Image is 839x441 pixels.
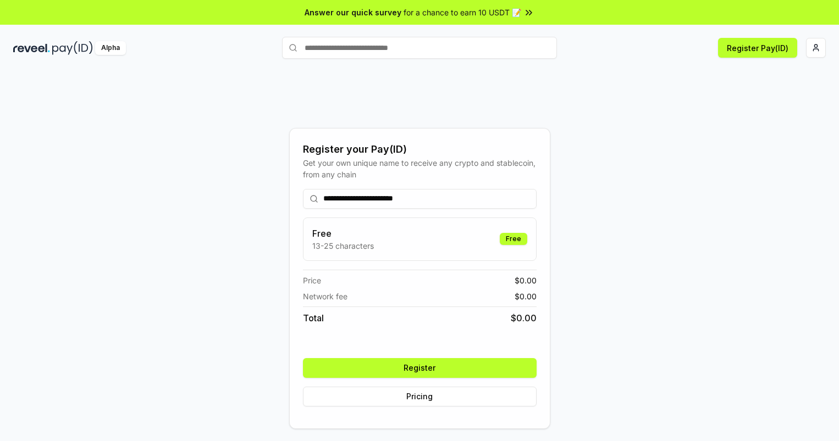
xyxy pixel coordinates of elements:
[303,387,537,406] button: Pricing
[515,275,537,286] span: $ 0.00
[303,275,321,286] span: Price
[718,38,797,58] button: Register Pay(ID)
[312,227,374,240] h3: Free
[312,240,374,252] p: 13-25 characters
[95,41,126,55] div: Alpha
[511,311,537,325] span: $ 0.00
[303,291,347,302] span: Network fee
[13,41,50,55] img: reveel_dark
[515,291,537,302] span: $ 0.00
[303,157,537,180] div: Get your own unique name to receive any crypto and stablecoin, from any chain
[303,358,537,378] button: Register
[52,41,93,55] img: pay_id
[500,233,527,245] div: Free
[404,7,521,18] span: for a chance to earn 10 USDT 📝
[303,142,537,157] div: Register your Pay(ID)
[303,311,324,325] span: Total
[305,7,401,18] span: Answer our quick survey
